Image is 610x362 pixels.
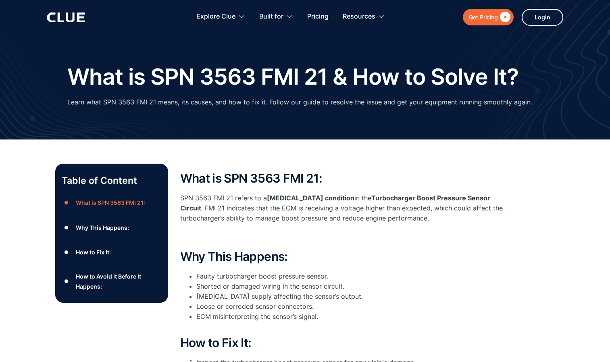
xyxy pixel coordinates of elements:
li: ECM misinterpreting the sensor’s signal. [196,312,503,332]
li: Loose or corroded sensor connectors. [196,302,503,312]
li: [MEDICAL_DATA] supply affecting the sensor’s output. [196,291,503,302]
p: Table of Content [62,174,162,187]
div: Built for [259,4,293,29]
div: Explore Clue [196,4,235,29]
div: What is SPN 3563 FMI 21: [76,198,145,208]
h2: How to Fix It: [180,336,503,350]
strong: Turbocharger Boost Pressure Sensor Circuit [180,194,490,212]
div: ● [62,221,71,233]
div: ● [62,246,71,258]
div: How to Avoid It Before It Happens: [76,271,161,291]
li: Shorted or damaged wiring in the sensor circuit. [196,281,503,291]
p: SPN 3563 FMI 21 refers to a in the . FMI 21 indicates that the ECM is receiving a voltage higher ... [180,193,503,224]
a: ●How to Fix It: [62,246,162,258]
p: ‍ [180,231,503,241]
a: Get Pricing [463,9,514,25]
strong: [MEDICAL_DATA] condition [267,194,354,202]
a: Pricing [307,4,329,29]
div: Resources [343,4,385,29]
div:  [498,12,510,22]
div: ● [62,275,71,287]
div: How to Fix It: [76,247,111,257]
a: ●What is SPN 3563 FMI 21: [62,197,162,209]
div: Explore Clue [196,4,245,29]
h2: What is SPN 3563 FMI 21: [180,172,503,185]
li: Faulty turbocharger boost pressure sensor. [196,271,503,281]
div: Built for [259,4,283,29]
p: Learn what SPN 3563 FMI 21 means, its causes, and how to fix it. Follow our guide to resolve the ... [67,97,532,107]
h2: Why This Happens: [180,250,503,263]
div: Why This Happens: [76,223,129,233]
div: Get Pricing [469,12,498,22]
a: Login [522,9,563,26]
div: ● [62,197,71,209]
a: ●Why This Happens: [62,221,162,233]
a: ●How to Avoid It Before It Happens: [62,271,162,291]
div: Resources [343,4,375,29]
h1: What is SPN 3563 FMI 21 & How to Solve It? [67,64,519,89]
